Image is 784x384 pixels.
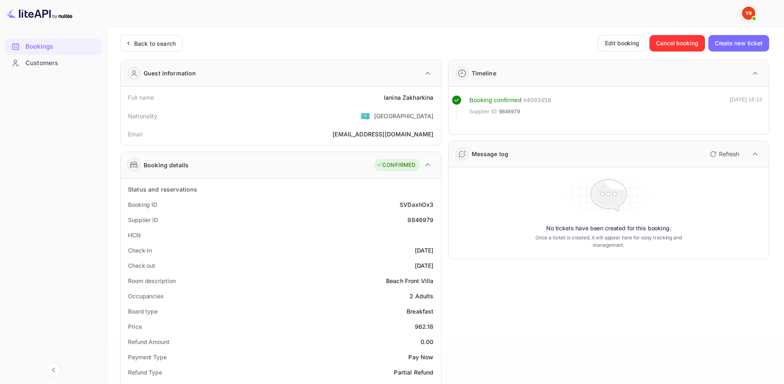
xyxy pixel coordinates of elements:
[415,322,434,331] div: 962.18
[5,39,102,55] div: Bookings
[128,185,197,194] div: Status and reservations
[128,322,142,331] div: Price
[128,93,154,102] div: Full name
[407,307,433,316] div: Breakfast
[128,130,142,138] div: Email
[708,35,769,52] button: Create new ticket
[46,363,61,377] button: Collapse navigation
[472,150,509,158] div: Message log
[128,200,157,209] div: Booking ID
[5,55,102,70] a: Customers
[415,261,434,270] div: [DATE]
[128,307,158,316] div: Board type
[719,150,739,158] p: Refresh
[408,353,433,361] div: Pay Now
[128,246,152,255] div: Check-in
[394,368,433,377] div: Partial Refund
[128,215,158,224] div: Supplier ID
[598,35,646,52] button: Edit booking
[730,96,762,119] div: [DATE] 16:13
[144,161,188,169] div: Booking details
[415,246,434,255] div: [DATE]
[5,55,102,71] div: Customers
[384,93,434,102] div: Ianina Zakharkina
[333,130,433,138] div: [EMAIL_ADDRESS][DOMAIN_NAME]
[128,337,170,346] div: Refund Amount
[128,112,158,120] div: Nationality
[522,234,695,249] p: Once a ticket is created, it will appear here for easy tracking and management.
[5,39,102,54] a: Bookings
[649,35,705,52] button: Cancel booking
[128,292,164,300] div: Occupancies
[376,161,415,169] div: CONFIRMED
[361,108,370,123] span: United States
[134,39,176,48] div: Back to search
[128,368,162,377] div: Refund Type
[128,231,141,239] div: HCN
[7,7,72,20] img: LiteAPI logo
[546,224,671,232] p: No tickets have been created for this booking.
[421,337,434,346] div: 0.00
[409,292,433,300] div: 2 Adults
[705,148,742,161] button: Refresh
[742,7,755,20] img: Yandex Support
[470,108,498,116] span: Supplier ID:
[470,96,522,105] div: Booking confirmed
[26,42,98,52] div: Bookings
[523,96,551,105] div: # 4093458
[472,69,496,77] div: Timeline
[407,215,433,224] div: 9846979
[374,112,434,120] div: [GEOGRAPHIC_DATA]
[128,353,167,361] div: Payment Type
[400,200,433,209] div: SVDaxhOx3
[386,276,434,285] div: Beach Front Villa
[144,69,196,77] div: Guest information
[499,108,520,116] span: 9846979
[128,276,175,285] div: Room description
[128,261,155,270] div: Check out
[26,59,98,68] div: Customers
